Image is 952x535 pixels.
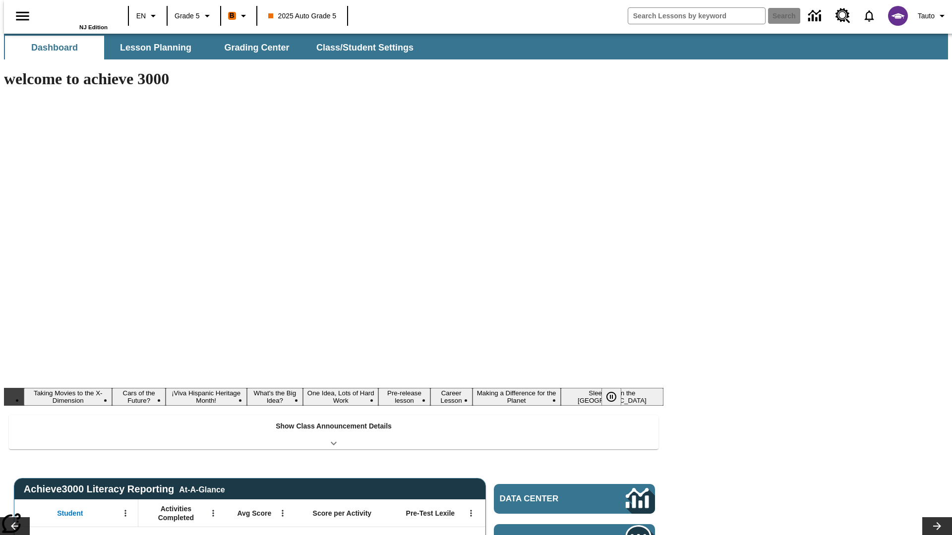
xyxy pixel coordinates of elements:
button: Class/Student Settings [308,36,421,59]
button: Slide 2 Cars of the Future? [112,388,165,406]
span: B [230,9,235,22]
span: Tauto [918,11,935,21]
span: Score per Activity [313,509,372,518]
span: Achieve3000 Literacy Reporting [24,483,225,495]
span: Student [57,509,83,518]
button: Grading Center [207,36,306,59]
a: Notifications [856,3,882,29]
button: Language: EN, Select a language [132,7,164,25]
span: Activities Completed [143,504,209,522]
span: 2025 Auto Grade 5 [268,11,337,21]
button: Slide 5 One Idea, Lots of Hard Work [303,388,378,406]
div: SubNavbar [4,36,422,59]
button: Slide 9 Sleepless in the Animal Kingdom [561,388,663,406]
button: Slide 3 ¡Viva Hispanic Heritage Month! [166,388,247,406]
h1: welcome to achieve 3000 [4,70,663,88]
a: Data Center [494,484,655,514]
p: Show Class Announcement Details [276,421,392,431]
a: Data Center [802,2,830,30]
button: Lesson carousel, Next [922,517,952,535]
button: Slide 4 What's the Big Idea? [247,388,303,406]
a: Home [43,4,108,24]
button: Slide 7 Career Lesson [430,388,473,406]
button: Slide 6 Pre-release lesson [378,388,430,406]
button: Select a new avatar [882,3,914,29]
button: Profile/Settings [914,7,952,25]
span: Avg Score [237,509,271,518]
div: Home [43,3,108,30]
span: EN [136,11,146,21]
span: Pre-Test Lexile [406,509,455,518]
button: Lesson Planning [106,36,205,59]
div: Show Class Announcement Details [9,415,658,449]
button: Open Menu [206,506,221,521]
button: Boost Class color is orange. Change class color [224,7,253,25]
button: Open Menu [118,506,133,521]
span: NJ Edition [79,24,108,30]
button: Slide 1 Taking Movies to the X-Dimension [24,388,112,406]
div: Pause [601,388,631,406]
button: Open Menu [275,506,290,521]
div: At-A-Glance [179,483,225,494]
button: Slide 8 Making a Difference for the Planet [473,388,561,406]
button: Open side menu [8,1,37,31]
button: Pause [601,388,621,406]
img: avatar image [888,6,908,26]
button: Grade: Grade 5, Select a grade [171,7,217,25]
a: Resource Center, Will open in new tab [830,2,856,29]
button: Open Menu [464,506,478,521]
button: Dashboard [5,36,104,59]
input: search field [628,8,765,24]
div: SubNavbar [4,34,948,59]
span: Grade 5 [175,11,200,21]
span: Data Center [500,494,593,504]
